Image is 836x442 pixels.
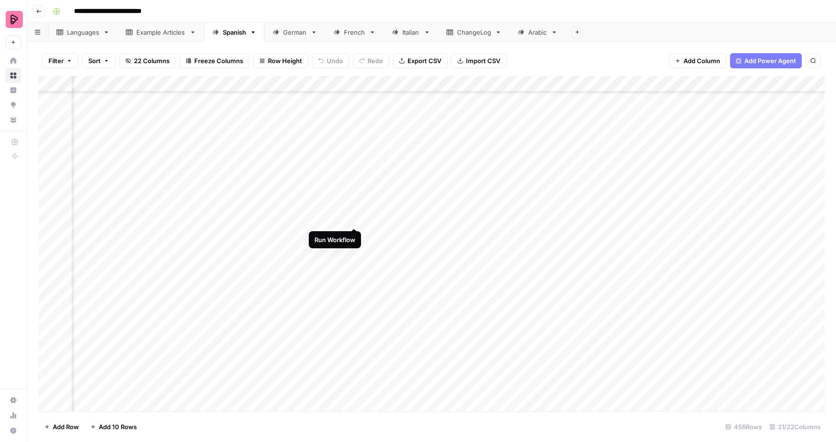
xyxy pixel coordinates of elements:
[451,53,506,68] button: Import CSV
[53,422,79,432] span: Add Row
[766,419,825,434] div: 21/22 Columns
[283,28,307,37] div: German
[344,28,365,37] div: French
[268,56,302,66] span: Row Height
[457,28,491,37] div: ChangeLog
[82,53,115,68] button: Sort
[119,53,176,68] button: 22 Columns
[42,53,78,68] button: Filter
[744,56,796,66] span: Add Power Agent
[136,28,186,37] div: Example Articles
[6,53,21,68] a: Home
[223,28,246,37] div: Spanish
[466,56,500,66] span: Import CSV
[669,53,726,68] button: Add Column
[722,419,766,434] div: 456 Rows
[368,56,383,66] span: Redo
[6,83,21,98] a: Insights
[67,28,99,37] div: Languages
[402,28,420,37] div: Italian
[204,23,265,42] a: Spanish
[510,23,566,42] a: Arabic
[6,11,23,28] img: Preply Logo
[6,423,21,438] button: Help + Support
[88,56,101,66] span: Sort
[6,408,21,423] a: Usage
[353,53,389,68] button: Redo
[6,97,21,113] a: Opportunities
[438,23,510,42] a: ChangeLog
[393,53,447,68] button: Export CSV
[38,419,85,434] button: Add Row
[312,53,349,68] button: Undo
[180,53,249,68] button: Freeze Columns
[85,419,142,434] button: Add 10 Rows
[134,56,170,66] span: 22 Columns
[684,56,720,66] span: Add Column
[327,56,343,66] span: Undo
[194,56,243,66] span: Freeze Columns
[384,23,438,42] a: Italian
[265,23,325,42] a: German
[6,68,21,83] a: Browse
[408,56,441,66] span: Export CSV
[6,8,21,31] button: Workspace: Preply
[314,235,355,245] div: Run Workflow
[528,28,547,37] div: Arabic
[48,23,118,42] a: Languages
[253,53,308,68] button: Row Height
[6,393,21,408] a: Settings
[99,422,137,432] span: Add 10 Rows
[325,23,384,42] a: French
[6,112,21,127] a: Your Data
[730,53,802,68] button: Add Power Agent
[118,23,204,42] a: Example Articles
[48,56,64,66] span: Filter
